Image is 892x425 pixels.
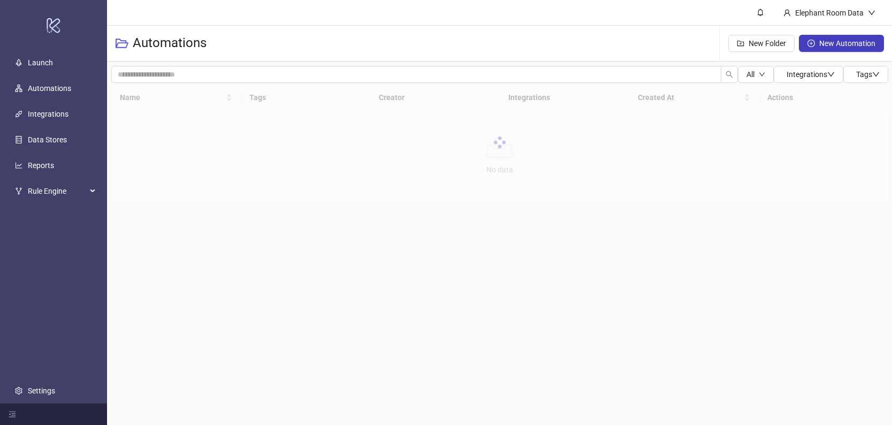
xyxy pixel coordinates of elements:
a: Automations [28,84,71,93]
span: down [872,71,880,78]
span: down [827,71,835,78]
span: search [726,71,733,78]
span: menu-fold [9,411,16,418]
span: Integrations [787,70,835,79]
div: Elephant Room Data [791,7,868,19]
span: bell [757,9,764,16]
button: Integrationsdown [774,66,843,83]
a: Launch [28,58,53,67]
span: fork [15,187,22,195]
span: New Automation [819,39,875,48]
span: All [746,70,754,79]
a: Reports [28,161,54,170]
span: user [783,9,791,17]
span: down [868,9,875,17]
button: Alldown [738,66,774,83]
button: New Automation [799,35,884,52]
a: Integrations [28,110,68,118]
span: folder-open [116,37,128,50]
span: New Folder [749,39,786,48]
span: Rule Engine [28,180,87,202]
span: down [759,71,765,78]
a: Settings [28,386,55,395]
span: Tags [856,70,880,79]
button: New Folder [728,35,795,52]
h3: Automations [133,35,207,52]
a: Data Stores [28,135,67,144]
span: plus-circle [807,40,815,47]
span: folder-add [737,40,744,47]
button: Tagsdown [843,66,888,83]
